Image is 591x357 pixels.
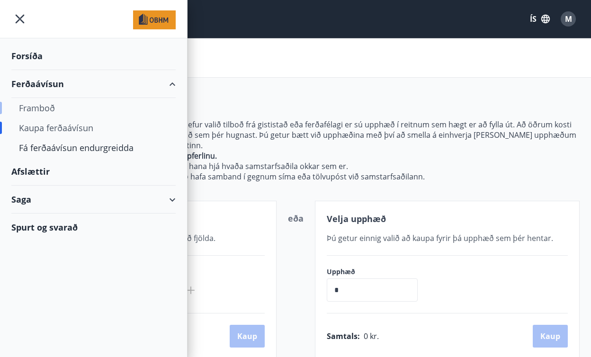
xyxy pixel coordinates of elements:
[11,119,580,151] p: Hér getur þú valið upphæð ávísunarinnar. Ef þú hefur valið tilboð frá gististað eða ferðafélagi e...
[11,158,176,186] div: Afslættir
[565,14,572,24] span: M
[364,331,379,341] span: 0 kr.
[11,161,580,171] p: Ferðaávísunin rennur aldrei út og þú getur notað hana hjá hvaða samstarfsaðila okkar sem er.
[557,8,580,30] button: M
[11,70,176,98] div: Ferðaávísun
[327,331,360,341] span: Samtals :
[11,171,580,182] p: Þegar þú ætlar að nota Ferðaávísunina þá þarf að hafa samband í gegnum síma eða tölvupóst við sam...
[11,42,176,70] div: Forsíða
[11,214,176,241] div: Spurt og svarað
[133,10,176,29] img: union_logo
[11,10,28,27] button: menu
[19,98,168,118] div: Framboð
[11,186,176,214] div: Saga
[19,118,168,138] div: Kaupa ferðaávísun
[288,213,304,224] span: eða
[525,10,555,27] button: ÍS
[19,138,168,158] div: Fá ferðaávísun endurgreidda
[327,213,386,224] span: Velja upphæð
[327,267,427,277] label: Upphæð
[327,233,553,243] span: Þú getur einnig valið að kaupa fyrir þá upphæð sem þér hentar.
